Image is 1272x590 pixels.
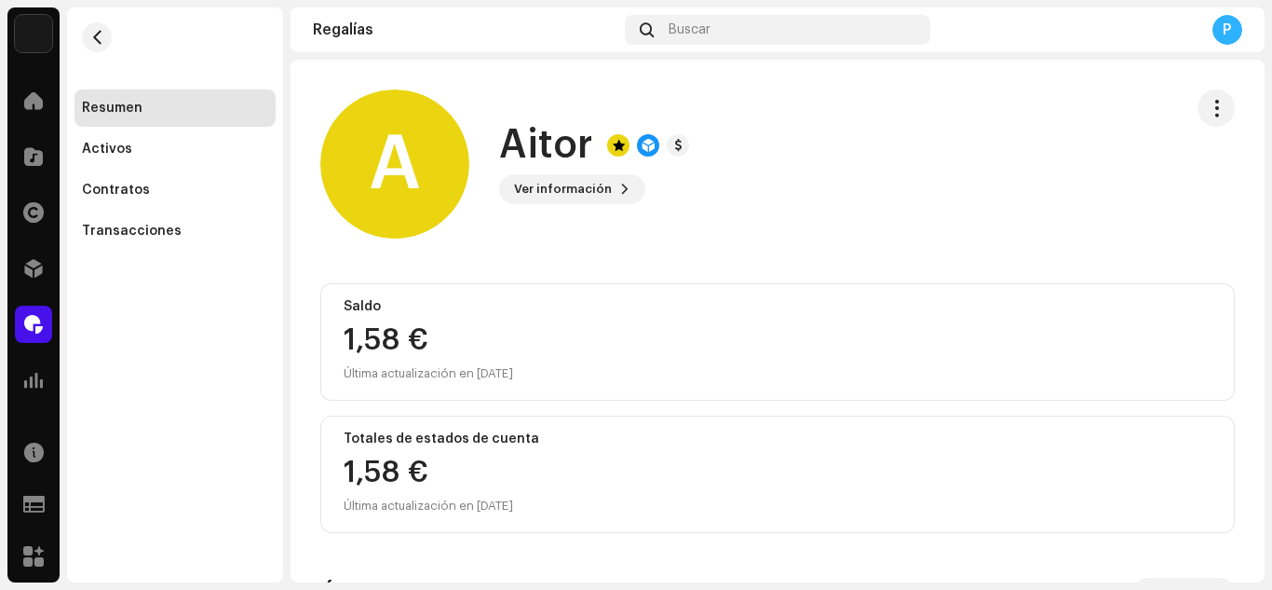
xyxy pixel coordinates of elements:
[15,15,52,52] img: 297a105e-aa6c-4183-9ff4-27133c00f2e2
[320,89,469,239] div: A
[669,22,710,37] span: Buscar
[320,416,1235,533] re-o-card-value: Totales de estados de cuenta
[344,299,1211,314] div: Saldo
[1212,15,1242,45] div: P
[499,174,645,204] button: Ver información
[74,89,276,127] re-m-nav-item: Resumen
[82,183,150,198] div: Contratos
[514,171,612,208] span: Ver información
[320,283,1235,401] re-o-card-value: Saldo
[499,124,592,167] h1: Aitor
[82,224,182,239] div: Transacciones
[344,432,1211,446] div: Totales de estados de cuenta
[82,142,132,157] div: Activos
[74,213,276,250] re-m-nav-item: Transacciones
[313,22,617,37] div: Regalías
[344,495,513,517] div: Última actualización en [DATE]
[344,363,513,385] div: Última actualización en [DATE]
[82,101,142,116] div: Resumen
[74,172,276,209] re-m-nav-item: Contratos
[74,130,276,168] re-m-nav-item: Activos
